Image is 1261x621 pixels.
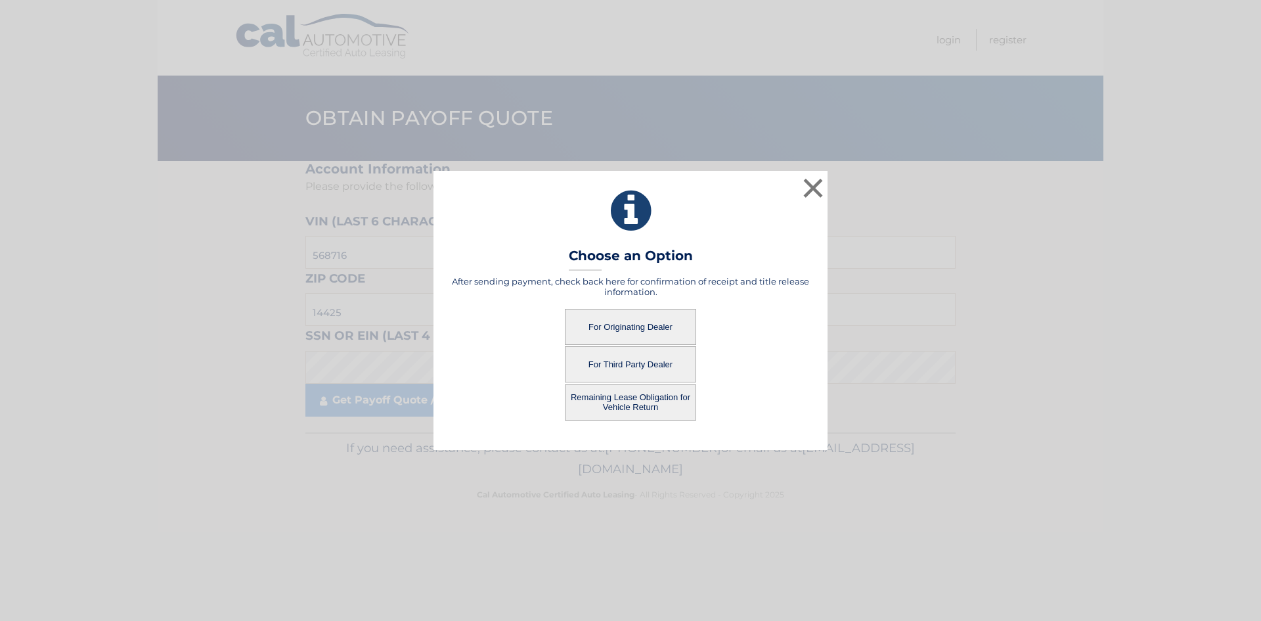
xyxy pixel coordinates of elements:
[800,175,826,201] button: ×
[565,309,696,345] button: For Originating Dealer
[569,248,693,271] h3: Choose an Option
[565,346,696,382] button: For Third Party Dealer
[565,384,696,421] button: Remaining Lease Obligation for Vehicle Return
[450,276,811,297] h5: After sending payment, check back here for confirmation of receipt and title release information.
